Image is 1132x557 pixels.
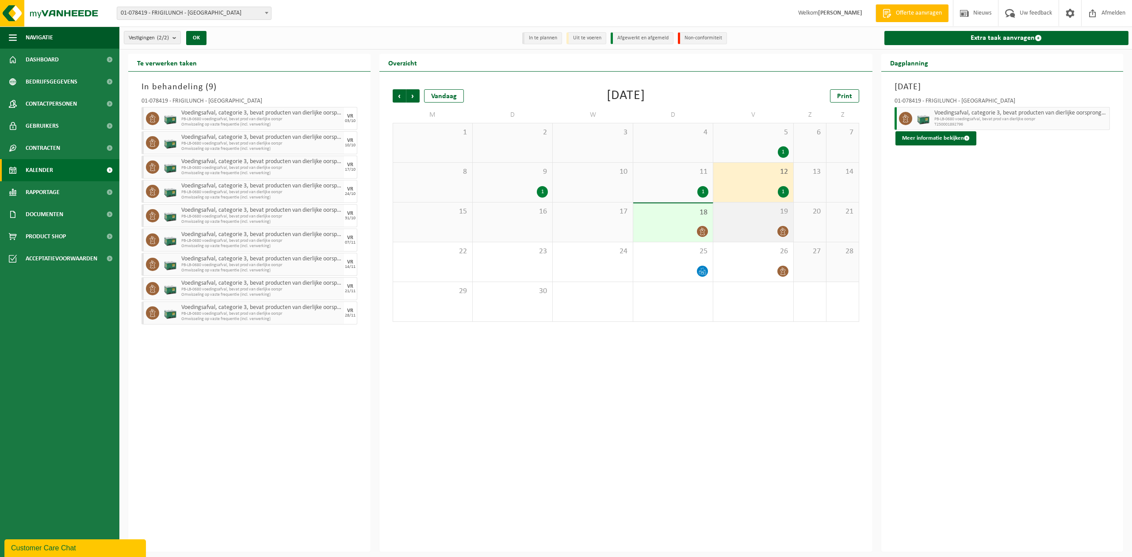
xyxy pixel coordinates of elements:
span: Voedingsafval, categorie 3, bevat producten van dierlijke oorsprong, kunststof verpakking [181,207,342,214]
span: 23 [477,247,548,256]
span: 29 [398,286,468,296]
span: Omwisseling op vaste frequentie (incl. verwerking) [181,292,342,298]
span: Rapportage [26,181,60,203]
span: Omwisseling op vaste frequentie (incl. verwerking) [181,219,342,225]
li: Non-conformiteit [678,32,727,44]
span: Voedingsafval, categorie 3, bevat producten van dierlijke oorsprong, kunststof verpakking [181,231,342,238]
div: VR [347,114,353,119]
div: VR [347,308,353,313]
span: Voedingsafval, categorie 3, bevat producten van dierlijke oorsprong, kunststof verpakking [181,280,342,287]
div: VR [347,259,353,265]
div: 24/10 [345,192,356,196]
div: [DATE] [607,89,645,103]
span: Voedingsafval, categorie 3, bevat producten van dierlijke oorsprong, kunststof verpakking [181,256,342,263]
span: Documenten [26,203,63,225]
td: W [553,107,633,123]
span: Omwisseling op vaste frequentie (incl. verwerking) [181,195,342,200]
span: PB-LB-0680 voedingsafval, bevat prod van dierlijke oorspr [181,287,342,292]
span: Contactpersonen [26,93,77,115]
span: 25 [638,247,708,256]
span: PB-LB-0680 voedingsafval, bevat prod van dierlijke oorspr [181,190,342,195]
iframe: chat widget [4,538,148,557]
img: PB-LB-0680-HPE-GN-01 [164,258,177,271]
img: PB-LB-0680-HPE-GN-01 [164,185,177,198]
img: PB-LB-0680-HPE-GN-01 [917,112,930,125]
div: 1 [697,186,708,198]
span: Acceptatievoorwaarden [26,248,97,270]
span: 1 [398,128,468,137]
img: PB-LB-0680-HPE-GN-01 [164,209,177,222]
button: OK [186,31,207,45]
span: Omwisseling op vaste frequentie (incl. verwerking) [181,146,342,152]
span: 18 [638,208,708,217]
span: Voedingsafval, categorie 3, bevat producten van dierlijke oorsprong, kunststof verpakking [181,134,342,141]
a: Offerte aanvragen [876,4,948,22]
td: V [713,107,793,123]
span: Omwisseling op vaste frequentie (incl. verwerking) [181,122,342,127]
div: 1 [778,186,789,198]
span: PB-LB-0680 voedingsafval, bevat prod van dierlijke oorspr [181,141,342,146]
a: Extra taak aanvragen [884,31,1129,45]
div: 1 [537,186,548,198]
span: 9 [477,167,548,177]
span: Voedingsafval, categorie 3, bevat producten van dierlijke oorsprong, kunststof verpakking [181,304,342,311]
span: Voedingsafval, categorie 3, bevat producten van dierlijke oorsprong, kunststof verpakking [181,183,342,190]
li: In te plannen [522,32,562,44]
button: Vestigingen(2/2) [124,31,181,44]
span: Kalender [26,159,53,181]
span: 13 [798,167,822,177]
span: 9 [209,83,214,92]
li: Uit te voeren [566,32,606,44]
span: Vestigingen [129,31,169,45]
span: 21 [831,207,854,217]
span: Bedrijfsgegevens [26,71,77,93]
button: Meer informatie bekijken [895,131,976,145]
div: VR [347,187,353,192]
span: PB-LB-0680 voedingsafval, bevat prod van dierlijke oorspr [181,214,342,219]
span: Voedingsafval, categorie 3, bevat producten van dierlijke oorsprong, kunststof verpakking [181,158,342,165]
h3: In behandeling ( ) [141,80,357,94]
strong: [PERSON_NAME] [818,10,862,16]
td: D [473,107,553,123]
div: 07/11 [345,240,356,245]
span: 3 [557,128,628,137]
span: Product Shop [26,225,66,248]
div: 14/11 [345,265,356,269]
h2: Dagplanning [881,54,937,71]
span: 11 [638,167,708,177]
a: Print [830,89,859,103]
span: Offerte aanvragen [894,9,944,18]
span: Omwisseling op vaste frequentie (incl. verwerking) [181,268,342,273]
h2: Te verwerken taken [128,54,206,71]
span: PB-LB-0680 voedingsafval, bevat prod van dierlijke oorspr [181,165,342,171]
span: 20 [798,207,822,217]
div: 28/11 [345,313,356,318]
span: Print [837,93,852,100]
span: Omwisseling op vaste frequentie (incl. verwerking) [181,317,342,322]
span: 16 [477,207,548,217]
img: PB-LB-0680-HPE-GN-01 [164,233,177,247]
div: VR [347,235,353,240]
span: 12 [718,167,788,177]
span: 2 [477,128,548,137]
div: 03/10 [345,119,356,123]
td: M [393,107,473,123]
img: PB-LB-0680-HPE-GN-01 [164,306,177,320]
span: Omwisseling op vaste frequentie (incl. verwerking) [181,244,342,249]
span: 30 [477,286,548,296]
span: 10 [557,167,628,177]
span: 8 [398,167,468,177]
div: 01-078419 - FRIGILUNCH - [GEOGRAPHIC_DATA] [895,98,1110,107]
span: PB-LB-0680 voedingsafval, bevat prod van dierlijke oorspr [181,263,342,268]
span: 24 [557,247,628,256]
div: 1 [778,146,789,158]
div: 10/10 [345,143,356,148]
span: Voedingsafval, categorie 3, bevat producten van dierlijke oorsprong, kunststof verpakking [181,110,342,117]
div: 21/11 [345,289,356,294]
span: 5 [718,128,788,137]
div: 01-078419 - FRIGILUNCH - [GEOGRAPHIC_DATA] [141,98,357,107]
span: Voedingsafval, categorie 3, bevat producten van dierlijke oorsprong, kunststof verpakking [934,110,1108,117]
div: Vandaag [424,89,464,103]
span: Dashboard [26,49,59,71]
